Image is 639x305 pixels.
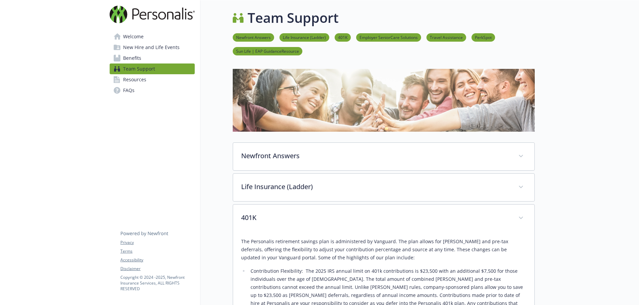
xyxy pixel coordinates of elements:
[241,237,526,262] p: The Personalis retirement savings plan is administered by Vanguard. The plan allows for [PERSON_N...
[233,205,534,232] div: 401K
[120,266,194,272] a: Disclaimer
[241,213,510,223] p: 401K
[110,85,195,96] a: FAQs
[241,182,510,192] p: Life Insurance (Ladder)
[120,257,194,263] a: Accessibility
[233,143,534,170] div: Newfront Answers
[123,85,135,96] span: FAQs
[123,74,146,85] span: Resources
[233,69,535,132] img: team support page banner
[241,151,510,161] p: Newfront Answers
[233,48,302,54] a: Sun Life | EAP GuidanceResource
[120,274,194,292] p: Copyright © 2024 - 2025 , Newfront Insurance Services, ALL RIGHTS RESERVED
[123,31,144,42] span: Welcome
[110,63,195,74] a: Team Support
[110,31,195,42] a: Welcome
[233,34,274,40] a: Newfront Answers
[426,34,466,40] a: Travel Assistance
[110,53,195,63] a: Benefits
[248,8,339,28] h1: Team Support
[356,34,421,40] a: Employer SeniorCare Solutions
[123,63,155,74] span: Team Support
[233,174,534,201] div: Life Insurance (Ladder)
[110,42,195,53] a: New Hire and Life Events
[123,53,141,63] span: Benefits
[335,34,351,40] a: 401K
[472,34,495,40] a: PerkSpot
[120,248,194,254] a: Terms
[120,239,194,246] a: Privacy
[123,42,180,53] span: New Hire and Life Events
[279,34,329,40] a: Life Insurance (Ladder)
[110,74,195,85] a: Resources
